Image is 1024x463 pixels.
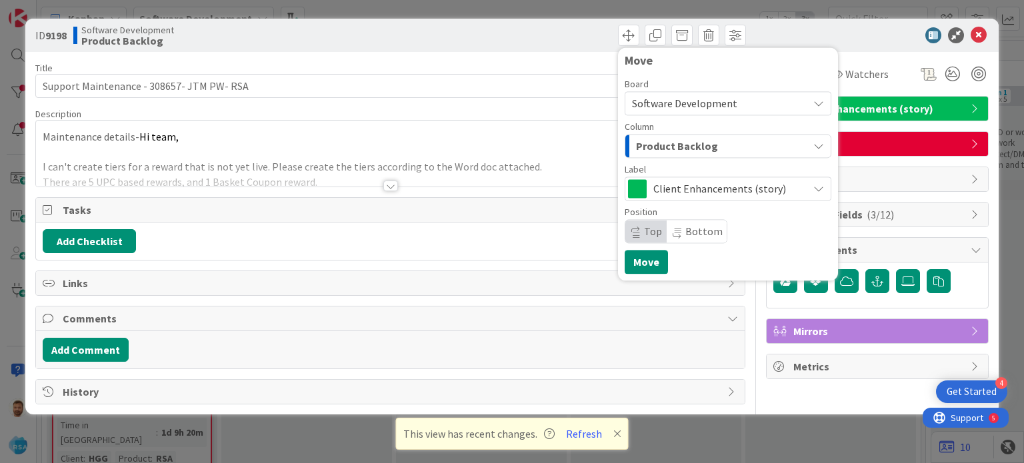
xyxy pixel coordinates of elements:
[793,136,964,152] span: Dates
[45,29,67,42] b: 9198
[632,97,737,110] span: Software Development
[35,74,745,98] input: type card name here...
[35,27,67,43] span: ID
[43,229,136,253] button: Add Checklist
[625,134,831,158] button: Product Backlog
[636,137,718,155] span: Product Backlog
[139,130,179,143] span: Hi team,
[43,129,737,145] p: Maintenance details-
[63,384,720,400] span: History
[81,25,174,35] span: Software Development
[63,275,720,291] span: Links
[995,377,1007,389] div: 4
[644,225,662,238] span: Top
[845,66,889,82] span: Watchers
[625,207,657,217] span: Position
[63,202,720,218] span: Tasks
[867,208,894,221] span: ( 3/12 )
[793,358,964,374] span: Metrics
[793,171,964,187] span: Block
[28,2,61,18] span: Support
[403,426,555,442] span: This view has recent changes.
[35,62,53,74] label: Title
[625,250,668,274] button: Move
[625,54,831,67] div: Move
[947,385,997,398] div: Get Started
[625,79,649,89] span: Board
[35,108,81,120] span: Description
[793,242,964,258] span: Attachments
[936,380,1007,403] div: Open Get Started checklist, remaining modules: 4
[561,425,607,442] button: Refresh
[685,225,723,238] span: Bottom
[81,35,174,46] b: Product Backlog
[625,165,646,174] span: Label
[43,338,129,362] button: Add Comment
[793,323,964,339] span: Mirrors
[793,101,964,117] span: Client Enhancements (story)
[69,5,73,16] div: 5
[625,122,654,131] span: Column
[653,179,801,198] span: Client Enhancements (story)
[63,310,720,326] span: Comments
[793,207,964,223] span: Custom Fields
